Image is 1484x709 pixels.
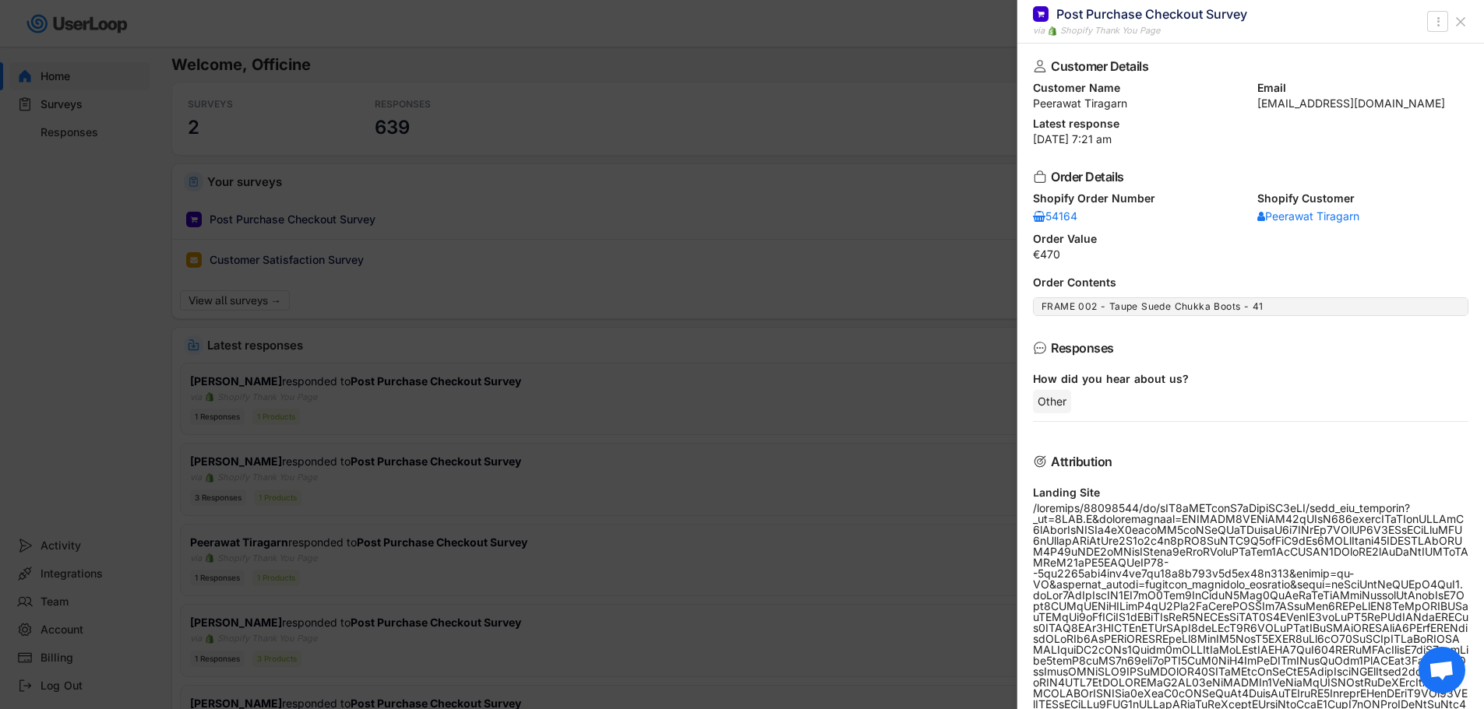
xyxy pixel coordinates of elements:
div: Shopify Thank You Page [1060,24,1160,37]
a: 54164 [1033,209,1080,224]
div: [DATE] 7:21 am [1033,134,1468,145]
div: €470 [1033,249,1468,260]
div: Aprire la chat [1419,647,1465,693]
div: Email [1257,82,1469,93]
div: Latest response [1033,118,1468,129]
div: Order Value [1033,233,1468,244]
text:  [1436,13,1440,30]
div: Shopify Customer [1257,193,1469,204]
div: Landing Site [1033,487,1468,498]
div: Other [1033,390,1071,413]
div: [EMAIL_ADDRESS][DOMAIN_NAME] [1257,98,1469,109]
div: Order Contents [1033,277,1468,288]
div: Peerawat Tiragarn [1257,211,1359,222]
div: Responses [1051,342,1443,354]
div: Attribution [1051,455,1443,468]
div: How did you hear about us? [1033,372,1456,386]
div: Peerawat Tiragarn [1033,98,1245,109]
div: Post Purchase Checkout Survey [1056,5,1247,23]
div: via [1033,24,1045,37]
div: 54164 [1033,211,1080,222]
a: Peerawat Tiragarn [1257,209,1359,224]
div: Order Details [1051,170,1443,183]
div: Customer Name [1033,82,1245,93]
div: Customer Details [1051,60,1443,72]
div: FRAME 002 - Taupe Suede Chukka Boots - 41 [1042,300,1460,313]
div: Shopify Order Number [1033,193,1245,204]
img: 1156660_ecommerce_logo_shopify_icon%20%281%29.png [1048,26,1057,36]
button:  [1430,12,1446,31]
